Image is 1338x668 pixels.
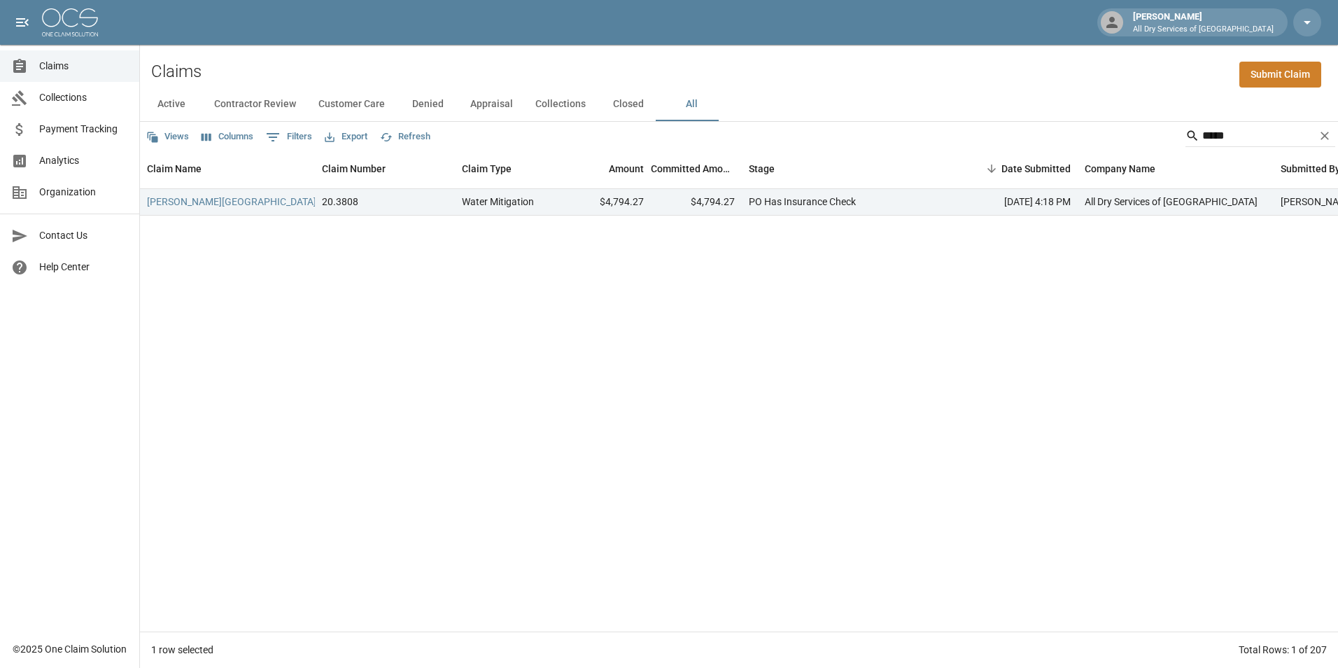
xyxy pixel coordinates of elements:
div: 1 row selected [151,643,213,657]
div: $4,794.27 [560,189,651,216]
button: Refresh [376,126,434,148]
div: All Dry Services of Atlanta [1085,195,1258,209]
div: Stage [742,149,952,188]
div: Date Submitted [1001,149,1071,188]
div: © 2025 One Claim Solution [13,642,127,656]
div: Date Submitted [952,149,1078,188]
button: Closed [597,88,660,121]
span: Payment Tracking [39,122,128,137]
div: Amount [560,149,651,188]
button: Export [321,126,371,148]
button: Show filters [262,126,316,148]
span: Collections [39,90,128,105]
button: Contractor Review [203,88,307,121]
span: Help Center [39,260,128,274]
div: Claim Number [322,149,386,188]
button: Collections [524,88,597,121]
span: Contact Us [39,228,128,243]
div: Committed Amount [651,149,742,188]
div: Claim Name [140,149,315,188]
div: Company Name [1078,149,1274,188]
div: $4,794.27 [651,189,742,216]
button: Active [140,88,203,121]
button: Sort [982,159,1001,179]
button: Customer Care [307,88,396,121]
div: Amount [609,149,644,188]
div: Water Mitigation [462,195,534,209]
div: Claim Type [455,149,560,188]
div: [PERSON_NAME] [1127,10,1279,35]
button: Views [143,126,192,148]
div: Stage [749,149,775,188]
button: All [660,88,723,121]
span: Organization [39,185,128,200]
img: ocs-logo-white-transparent.png [42,8,98,36]
a: Submit Claim [1239,62,1321,88]
button: Clear [1314,125,1335,146]
div: [DATE] 4:18 PM [952,189,1078,216]
p: All Dry Services of [GEOGRAPHIC_DATA] [1133,24,1274,36]
div: Total Rows: 1 of 207 [1239,643,1327,657]
div: PO Has Insurance Check [749,195,856,209]
h2: Claims [151,62,202,82]
span: Claims [39,59,128,74]
button: open drawer [8,8,36,36]
button: Denied [396,88,459,121]
div: Claim Name [147,149,202,188]
div: Claim Type [462,149,512,188]
button: Select columns [198,126,257,148]
div: dynamic tabs [140,88,1338,121]
span: Analytics [39,153,128,168]
div: Company Name [1085,149,1155,188]
a: [PERSON_NAME][GEOGRAPHIC_DATA] [147,195,316,209]
div: Search [1185,125,1335,150]
div: Committed Amount [651,149,735,188]
button: Appraisal [459,88,524,121]
div: 20.3808 [322,195,358,209]
div: Claim Number [315,149,455,188]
